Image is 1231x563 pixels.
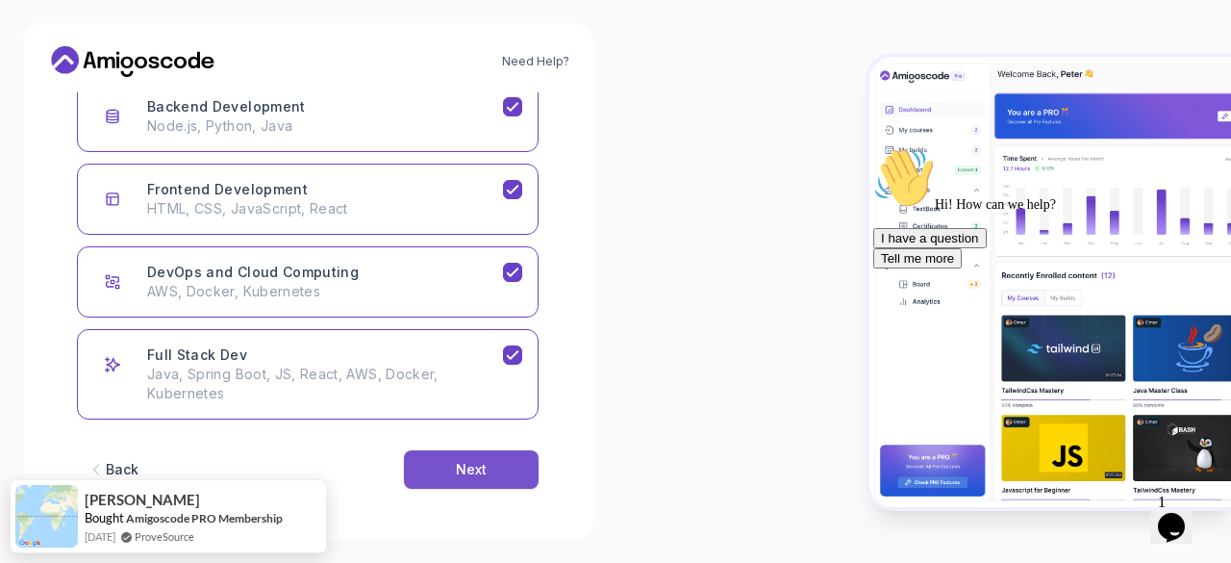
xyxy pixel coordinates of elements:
[456,460,487,479] div: Next
[85,492,200,508] span: [PERSON_NAME]
[106,460,138,479] div: Back
[135,528,194,545] a: ProveSource
[147,365,503,403] p: Java, Spring Boot, JS, React, AWS, Docker, Kubernetes
[147,345,247,365] h3: Full Stack Dev
[147,263,359,282] h3: DevOps and Cloud Computing
[8,8,69,69] img: :wave:
[126,511,283,525] a: Amigoscode PRO Membership
[147,97,306,116] h3: Backend Development
[147,180,308,199] h3: Frontend Development
[8,58,190,72] span: Hi! How can we help?
[77,329,539,420] button: Full Stack Dev
[8,8,354,129] div: 👋Hi! How can we help?I have a questionTell me more
[147,282,503,301] p: AWS, Docker, Kubernetes
[77,246,539,318] button: DevOps and Cloud Computing
[85,510,124,525] span: Bought
[1150,486,1212,544] iframe: chat widget
[866,140,1212,476] iframe: chat widget
[147,199,503,218] p: HTML, CSS, JavaScript, React
[869,57,1231,507] img: Amigoscode Dashboard
[502,54,569,69] a: Need Help?
[77,164,539,235] button: Frontend Development
[147,116,503,136] p: Node.js, Python, Java
[85,528,115,545] span: [DATE]
[404,450,539,489] button: Next
[46,46,219,77] a: Home link
[15,485,78,548] img: provesource social proof notification image
[8,89,121,109] button: I have a question
[77,450,148,489] button: Back
[77,81,539,152] button: Backend Development
[8,109,96,129] button: Tell me more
